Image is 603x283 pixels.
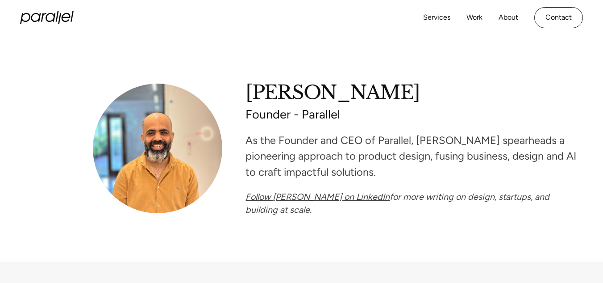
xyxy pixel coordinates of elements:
h1: [PERSON_NAME] [245,84,582,100]
span: Follow [PERSON_NAME] on LinkedIn [245,191,390,202]
a: About [499,11,518,24]
a: Services [423,11,450,24]
a: Contact [534,7,583,28]
a: home [20,11,74,24]
div: Founder - Parallel [245,110,582,119]
p: As the Founder and CEO of Parallel, [PERSON_NAME] spearheads a pioneering approach to product des... [245,137,582,176]
a: Work [466,11,482,24]
a: Follow [PERSON_NAME] on LinkedInfor more writing on design, startups, and building at scale. [245,194,582,213]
